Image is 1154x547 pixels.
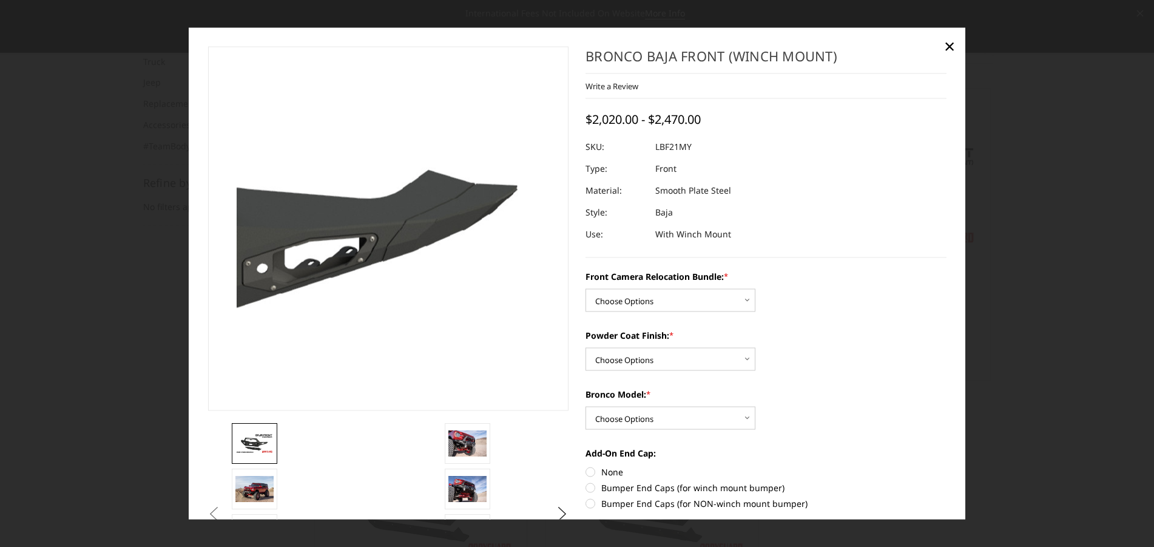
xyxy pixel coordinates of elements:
[235,476,274,501] img: Bronco Baja Front (winch mount)
[655,223,731,245] dd: With Winch Mount
[585,446,946,459] label: Add-On End Cap:
[655,201,673,223] dd: Baja
[585,135,646,157] dt: SKU:
[585,270,946,282] label: Front Camera Relocation Bundle:
[944,33,955,59] span: ×
[585,223,646,245] dt: Use:
[655,135,692,157] dd: LBF21MY
[940,36,959,56] a: Close
[585,481,946,494] label: Bumper End Caps (for winch mount bumper)
[585,179,646,201] dt: Material:
[235,432,274,454] img: Bodyguard Ford Bronco
[553,505,572,523] button: Next
[655,179,731,201] dd: Smooth Plate Steel
[585,465,946,478] label: None
[585,110,701,127] span: $2,020.00 - $2,470.00
[585,47,946,74] h1: Bronco Baja Front (winch mount)
[585,157,646,179] dt: Type:
[585,201,646,223] dt: Style:
[585,80,638,91] a: Write a Review
[205,505,223,523] button: Previous
[448,476,487,501] img: Bronco Baja Front (winch mount)
[655,157,677,179] dd: Front
[208,47,569,411] a: Bodyguard Ford Bronco
[585,497,946,509] label: Bumper End Caps (for NON-winch mount bumper)
[448,430,487,456] img: Bronco Baja Front (winch mount)
[585,328,946,341] label: Powder Coat Finish:
[585,387,946,400] label: Bronco Model:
